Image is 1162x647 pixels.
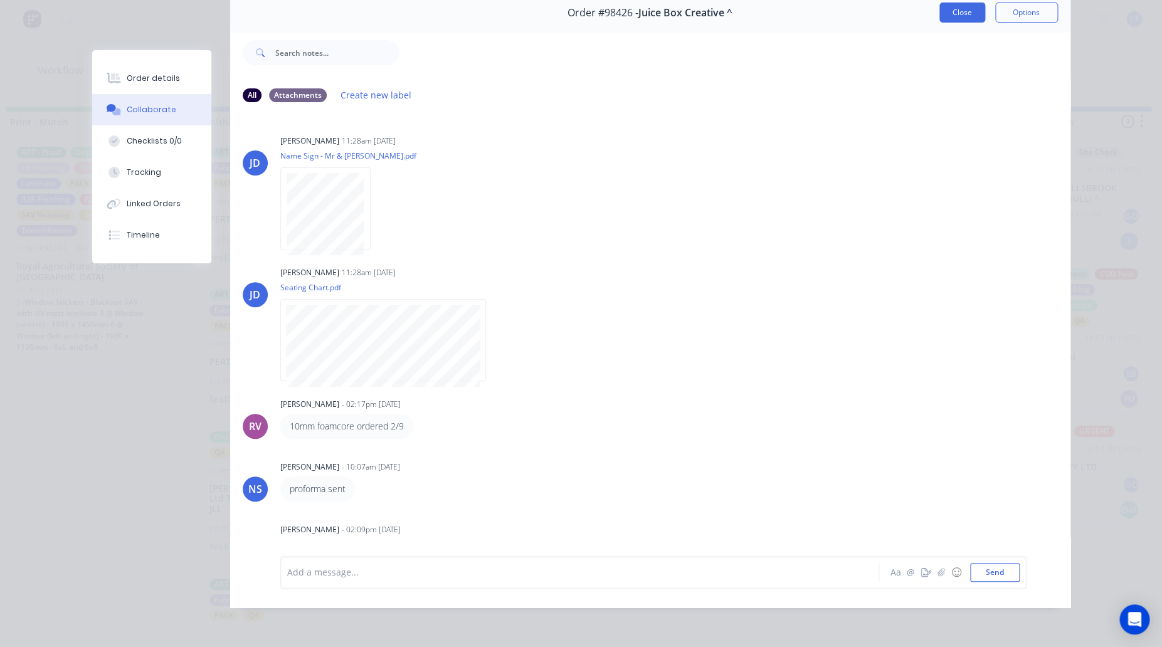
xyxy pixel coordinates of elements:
[250,287,260,302] div: JD
[127,104,176,115] div: Collaborate
[250,155,260,171] div: JD
[280,282,499,293] p: Seating Chart.pdf
[949,565,964,580] button: ☺
[92,188,211,219] button: Linked Orders
[92,157,211,188] button: Tracking
[342,399,401,410] div: - 02:17pm [DATE]
[92,94,211,125] button: Collaborate
[248,481,262,497] div: NS
[568,7,638,19] span: Order #98426 -
[970,563,1020,582] button: Send
[280,150,416,161] p: Name Sign - Mr & [PERSON_NAME].pdf
[275,40,399,65] input: Search notes...
[269,88,327,102] div: Attachments
[127,229,160,241] div: Timeline
[904,565,919,580] button: @
[92,63,211,94] button: Order details
[280,524,339,535] div: [PERSON_NAME]
[939,3,985,23] button: Close
[1119,604,1149,634] div: Open Intercom Messenger
[92,219,211,251] button: Timeline
[290,483,346,495] p: proforma sent
[290,420,404,433] p: 10mm foamcore ordered 2/9
[280,399,339,410] div: [PERSON_NAME]
[280,135,339,147] div: [PERSON_NAME]
[92,125,211,157] button: Checklists 0/0
[249,419,261,434] div: RV
[342,524,401,535] div: - 02:09pm [DATE]
[638,7,732,19] span: Juice Box Creative ^
[280,461,339,473] div: [PERSON_NAME]
[342,135,396,147] div: 11:28am [DATE]
[127,135,182,147] div: Checklists 0/0
[342,267,396,278] div: 11:28am [DATE]
[127,73,180,84] div: Order details
[995,3,1058,23] button: Options
[889,565,904,580] button: Aa
[127,198,181,209] div: Linked Orders
[243,88,261,102] div: All
[127,167,161,178] div: Tracking
[280,267,339,278] div: [PERSON_NAME]
[342,461,400,473] div: - 10:07am [DATE]
[334,87,418,103] button: Create new label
